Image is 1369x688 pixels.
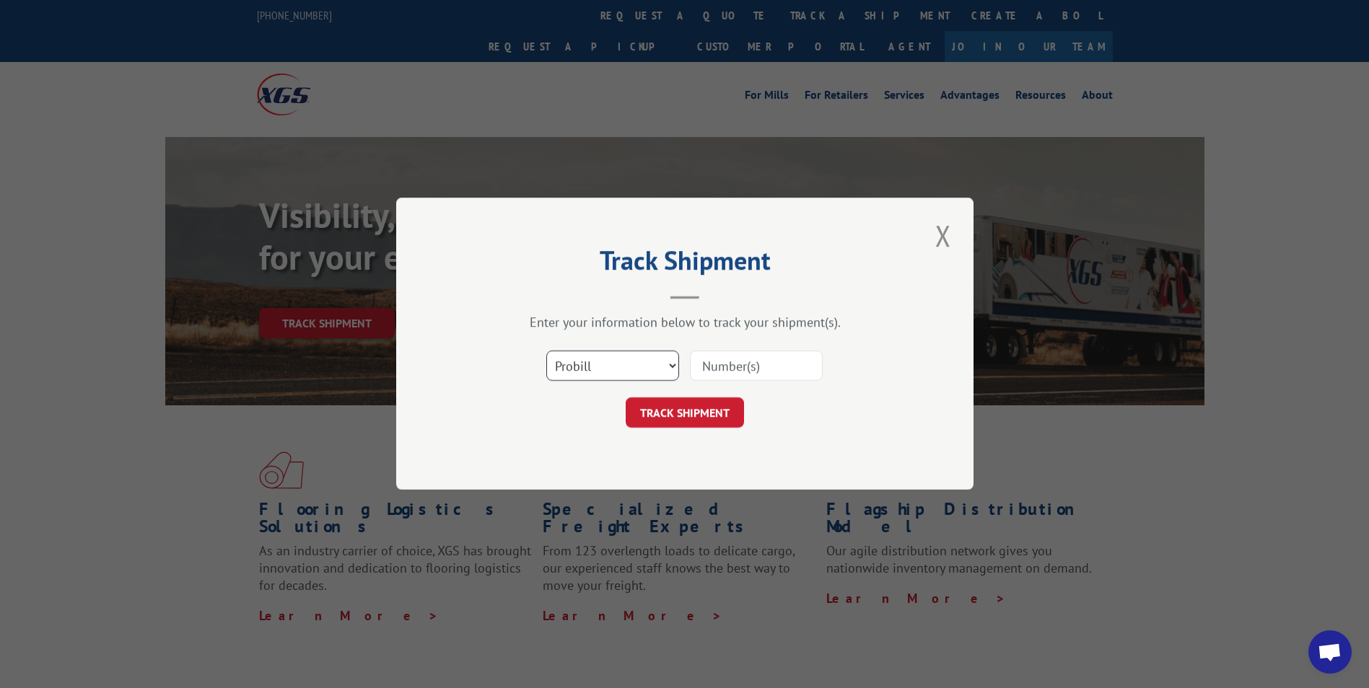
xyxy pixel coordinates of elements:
a: Open chat [1308,630,1352,674]
input: Number(s) [690,351,823,382]
button: Close modal [931,216,955,255]
h2: Track Shipment [468,250,901,278]
div: Enter your information below to track your shipment(s). [468,314,901,331]
button: TRACK SHIPMENT [626,398,744,428]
